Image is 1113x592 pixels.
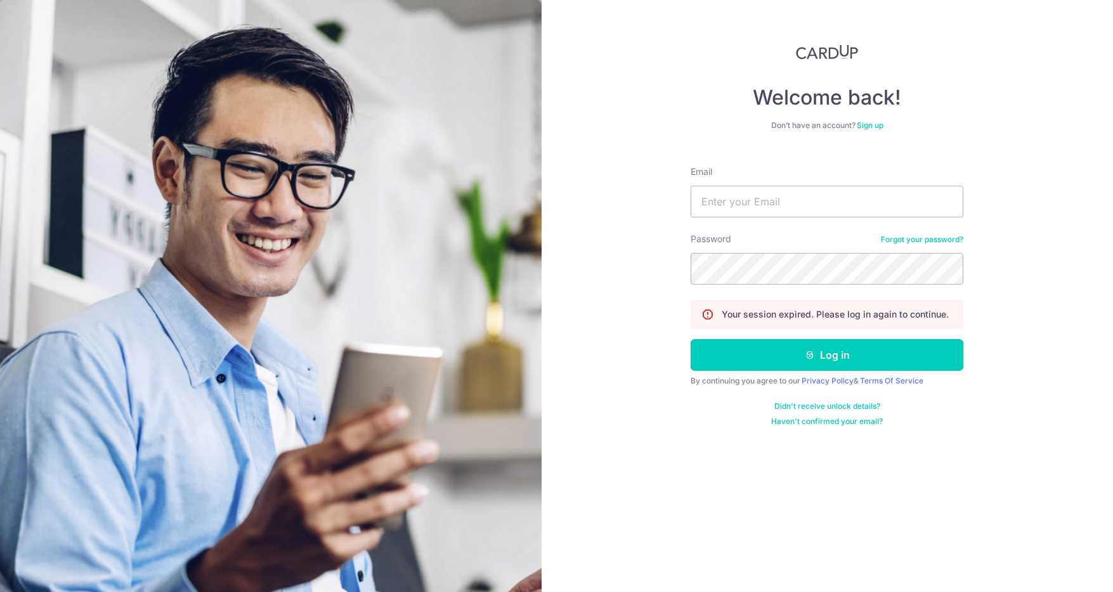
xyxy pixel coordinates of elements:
[771,416,883,427] a: Haven't confirmed your email?
[857,120,883,130] a: Sign up
[722,308,949,321] p: Your session expired. Please log in again to continue.
[881,235,963,245] a: Forgot your password?
[691,376,963,386] div: By continuing you agree to our &
[860,376,923,385] a: Terms Of Service
[796,44,858,60] img: CardUp Logo
[691,186,963,217] input: Enter your Email
[691,85,963,110] h4: Welcome back!
[691,233,731,245] label: Password
[774,401,880,411] a: Didn't receive unlock details?
[691,339,963,371] button: Log in
[802,376,854,385] a: Privacy Policy
[691,120,963,131] div: Don’t have an account?
[691,165,712,178] label: Email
